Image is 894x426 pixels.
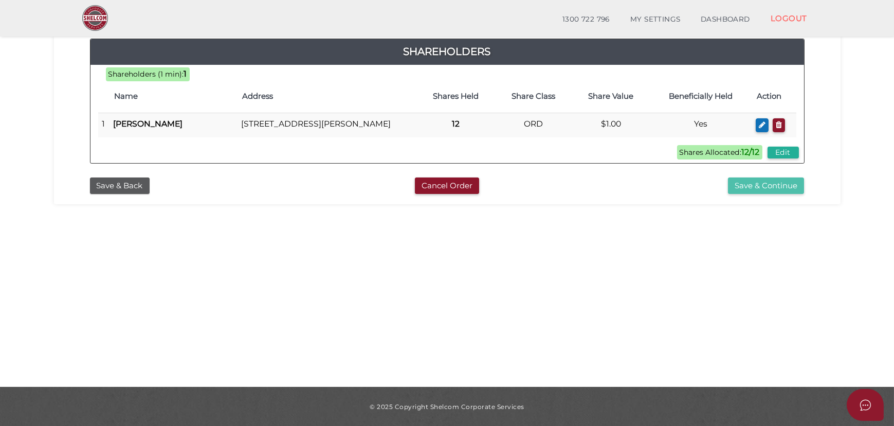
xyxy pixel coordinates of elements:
[115,92,232,101] h4: Name
[415,177,479,194] button: Cancel Order
[742,147,760,157] b: 12/12
[62,402,833,411] div: © 2025 Copyright Shelcom Corporate Services
[108,69,184,79] span: Shareholders (1 min):
[768,147,799,158] button: Edit
[452,119,460,129] b: 12
[655,92,747,101] h4: Beneficially Held
[677,145,762,159] span: Shares Allocated:
[114,119,183,129] b: [PERSON_NAME]
[237,113,417,137] td: [STREET_ADDRESS][PERSON_NAME]
[757,92,791,101] h4: Action
[98,113,110,137] td: 1
[90,177,150,194] button: Save & Back
[620,9,691,30] a: MY SETTINGS
[422,92,490,101] h4: Shares Held
[552,9,620,30] a: 1300 722 796
[572,113,649,137] td: $1.00
[500,92,567,101] h4: Share Class
[184,69,187,79] b: 1
[728,177,804,194] button: Save & Continue
[760,8,817,29] a: LOGOUT
[495,113,572,137] td: ORD
[847,389,884,421] button: Open asap
[90,43,804,60] a: Shareholders
[650,113,752,137] td: Yes
[242,92,412,101] h4: Address
[577,92,644,101] h4: Share Value
[690,9,760,30] a: DASHBOARD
